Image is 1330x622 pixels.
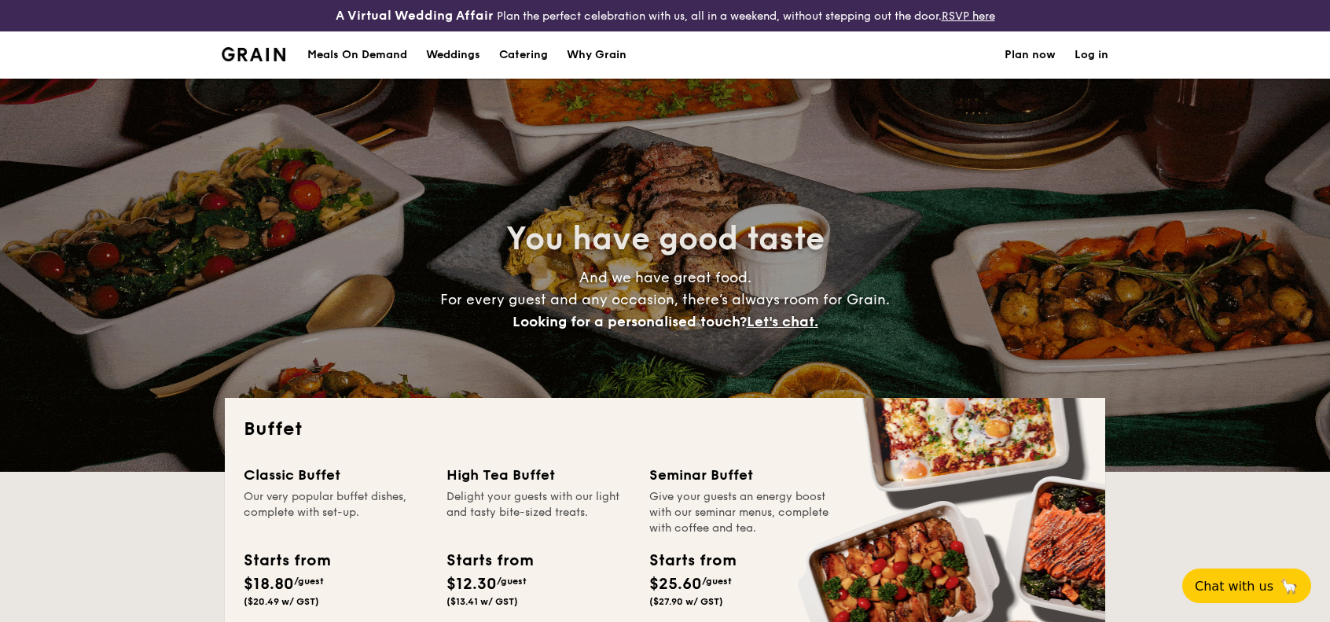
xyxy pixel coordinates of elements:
span: /guest [497,576,527,587]
a: Weddings [417,31,490,79]
span: ($13.41 w/ GST) [446,596,518,607]
span: $25.60 [649,575,702,594]
a: Why Grain [557,31,636,79]
h4: A Virtual Wedding Affair [336,6,494,25]
span: ($27.90 w/ GST) [649,596,723,607]
div: Seminar Buffet [649,464,833,486]
a: Catering [490,31,557,79]
div: Starts from [244,549,329,572]
div: Give your guests an energy boost with our seminar menus, complete with coffee and tea. [649,489,833,536]
span: /guest [294,576,324,587]
img: Grain [222,47,285,61]
a: Log in [1075,31,1108,79]
div: Classic Buffet [244,464,428,486]
div: Starts from [446,549,532,572]
div: Why Grain [567,31,626,79]
a: Plan now [1005,31,1056,79]
span: Let's chat. [747,313,818,330]
span: 🦙 [1280,577,1299,595]
a: RSVP here [942,9,995,23]
div: High Tea Buffet [446,464,630,486]
div: Delight your guests with our light and tasty bite-sized treats. [446,489,630,536]
span: $12.30 [446,575,497,594]
a: Meals On Demand [298,31,417,79]
h2: Buffet [244,417,1086,442]
button: Chat with us🦙 [1182,569,1311,603]
a: Logotype [222,47,285,61]
span: $18.80 [244,575,294,594]
div: Plan the perfect celebration with us, all in a weekend, without stepping out the door. [222,6,1108,25]
span: Chat with us [1195,579,1273,594]
div: Our very popular buffet dishes, complete with set-up. [244,489,428,536]
div: Weddings [426,31,480,79]
span: /guest [702,576,732,587]
div: Starts from [649,549,735,572]
div: Meals On Demand [307,31,407,79]
span: ($20.49 w/ GST) [244,596,319,607]
h1: Catering [499,31,548,79]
